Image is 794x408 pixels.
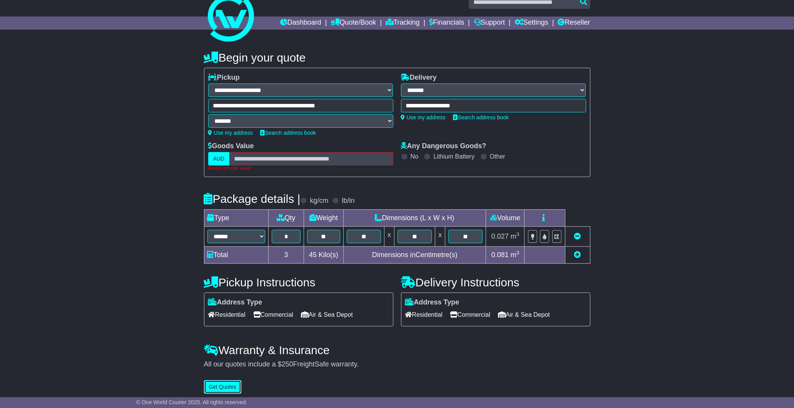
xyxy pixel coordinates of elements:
[433,153,475,160] label: Lithium Battery
[490,153,505,160] label: Other
[331,17,376,30] a: Quote/Book
[386,17,420,30] a: Tracking
[268,247,304,264] td: 3
[261,130,316,136] a: Search address book
[301,309,353,321] span: Air & Sea Depot
[208,166,393,171] div: Please provide value
[204,344,590,356] h4: Warranty & Insurance
[204,276,393,289] h4: Pickup Instructions
[491,251,509,259] span: 0.081
[498,309,550,321] span: Air & Sea Depot
[343,209,486,226] td: Dimensions (L x W x H)
[401,276,590,289] h4: Delivery Instructions
[304,247,344,264] td: Kilo(s)
[342,197,354,205] label: lb/in
[453,114,509,120] a: Search address book
[136,399,247,405] span: © One World Courier 2025. All rights reserved.
[384,226,394,246] td: x
[558,17,590,30] a: Reseller
[435,226,445,246] td: x
[401,114,446,120] a: Use my address
[515,17,548,30] a: Settings
[486,209,525,226] td: Volume
[208,298,262,307] label: Address Type
[517,250,520,256] sup: 3
[310,197,328,205] label: kg/cm
[208,142,254,150] label: Goods Value
[280,17,321,30] a: Dashboard
[491,232,509,240] span: 0.027
[208,152,230,166] label: AUD
[204,360,590,369] div: All our quotes include a $ FreightSafe warranty.
[474,17,505,30] a: Support
[268,209,304,226] td: Qty
[343,247,486,264] td: Dimensions in Centimetre(s)
[574,232,581,240] a: Remove this item
[204,192,301,205] h4: Package details |
[204,51,590,64] h4: Begin your quote
[405,309,443,321] span: Residential
[574,251,581,259] a: Add new item
[511,232,520,240] span: m
[204,247,268,264] td: Total
[401,142,486,150] label: Any Dangerous Goods?
[511,251,520,259] span: m
[405,298,460,307] label: Address Type
[517,231,520,237] sup: 3
[282,360,293,368] span: 250
[401,74,437,82] label: Delivery
[208,130,253,136] a: Use my address
[450,309,490,321] span: Commercial
[309,251,317,259] span: 45
[304,209,344,226] td: Weight
[253,309,293,321] span: Commercial
[411,153,418,160] label: No
[429,17,464,30] a: Financials
[208,74,240,82] label: Pickup
[208,309,246,321] span: Residential
[204,380,242,394] button: Get Quotes
[204,209,268,226] td: Type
